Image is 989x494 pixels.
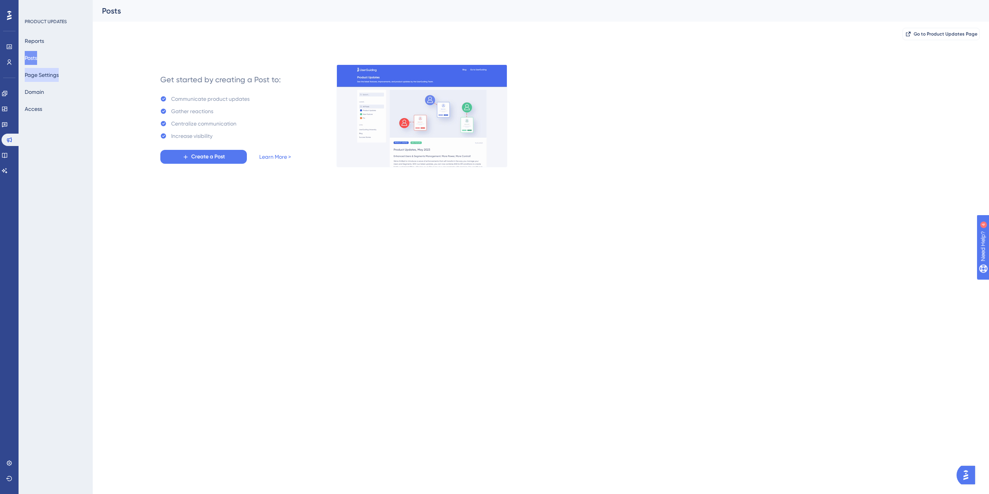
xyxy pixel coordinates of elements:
span: Go to Product Updates Page [914,31,977,37]
span: Create a Post [191,152,225,161]
div: 4 [54,4,56,10]
button: Page Settings [25,68,59,82]
iframe: UserGuiding AI Assistant Launcher [957,463,980,487]
button: Go to Product Updates Page [902,28,980,40]
button: Reports [25,34,44,48]
button: Posts [25,51,37,65]
button: Domain [25,85,44,99]
button: Access [25,102,42,116]
div: Centralize communication [171,119,236,128]
div: Posts [102,5,960,16]
img: 253145e29d1258e126a18a92d52e03bb.gif [336,65,507,167]
div: Gather reactions [171,107,213,116]
div: PRODUCT UPDATES [25,19,67,25]
a: Learn More > [259,152,291,161]
div: Get started by creating a Post to: [160,74,281,85]
div: Increase visibility [171,131,212,141]
button: Create a Post [160,150,247,164]
div: Communicate product updates [171,94,250,104]
span: Need Help? [18,2,48,11]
